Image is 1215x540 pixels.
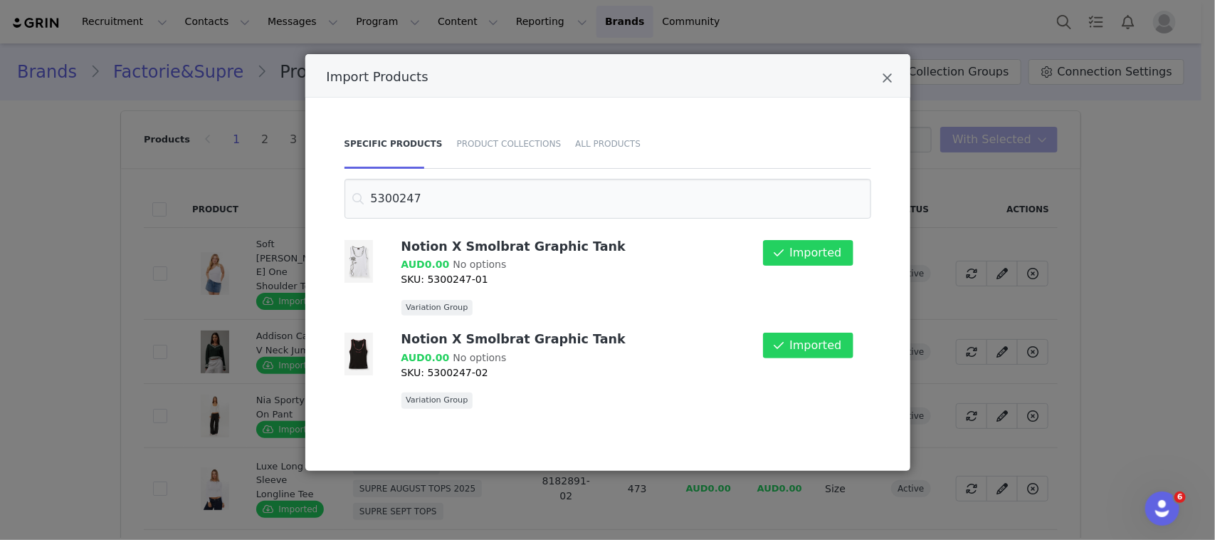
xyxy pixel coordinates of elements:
span: AUD0.00 [401,352,450,363]
img: 5300247-02-2.jpg [344,333,373,375]
span: No options [453,259,506,270]
span: Variation Group [401,393,473,408]
iframe: Intercom live chat [1145,492,1179,526]
div: All Products [568,119,641,169]
span: AUD0.00 [401,259,450,270]
div: Specific Products [344,119,450,169]
h4: Notion X Smolbrat Graphic Tank [401,240,767,254]
button: Imported [763,333,853,358]
span: Variation Group [401,300,473,316]
p: SKU: 5300247-01 [401,272,767,287]
span: Import Products [327,69,428,84]
span: No options [453,352,506,363]
button: Close [883,71,893,88]
p: SKU: 5300247-02 [401,365,767,380]
h4: Notion X Smolbrat Graphic Tank [401,333,767,347]
img: 5300247-01-2.jpg [344,240,373,283]
div: Product Collections [450,119,569,169]
button: Imported [763,240,853,266]
input: Search for products by title [344,179,871,219]
span: Imported [789,337,841,354]
div: Import Products [305,54,910,471]
span: 6 [1174,492,1186,503]
span: Imported [789,244,841,261]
